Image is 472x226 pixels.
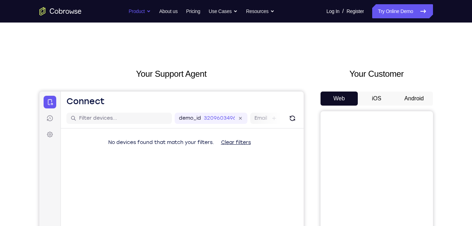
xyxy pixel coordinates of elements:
[209,4,238,18] button: Use Cases
[69,48,175,54] span: No devices found that match your filters.
[39,68,304,80] h2: Your Support Agent
[176,44,217,58] button: Clear filters
[39,7,82,15] a: Go to the home page
[186,4,200,18] a: Pricing
[246,4,274,18] button: Resources
[395,92,433,106] button: Android
[326,4,340,18] a: Log In
[159,4,177,18] a: About us
[347,4,364,18] a: Register
[122,212,164,226] button: 6-digit code
[321,92,358,106] button: Web
[358,92,395,106] button: iOS
[129,4,151,18] button: Product
[342,7,344,15] span: /
[372,4,433,18] a: Try Online Demo
[321,68,433,80] h2: Your Customer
